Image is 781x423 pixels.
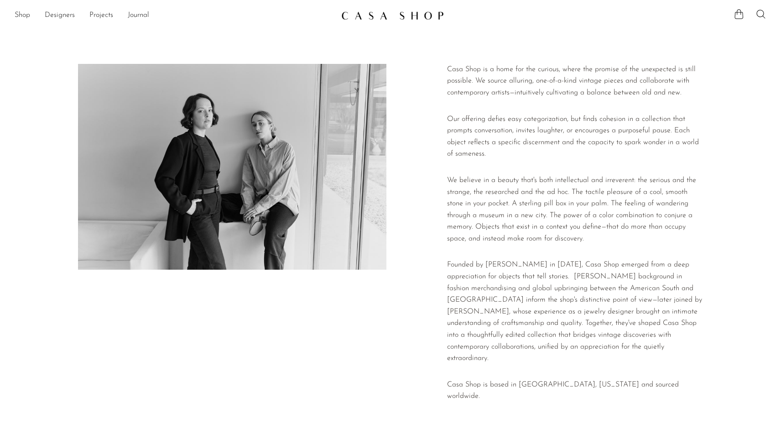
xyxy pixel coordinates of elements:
[89,10,113,21] a: Projects
[447,259,703,364] p: Founded by [PERSON_NAME] in [DATE], Casa Shop emerged from a deep appreciation for objects that t...
[15,8,334,23] ul: NEW HEADER MENU
[15,8,334,23] nav: Desktop navigation
[128,10,149,21] a: Journal
[45,10,75,21] a: Designers
[447,114,703,160] p: Our offering defies easy categorization, but finds cohesion in a collection that prompts conversa...
[447,379,703,402] p: Casa Shop is based in [GEOGRAPHIC_DATA], [US_STATE] and sourced worldwide.
[15,10,30,21] a: Shop
[447,175,703,245] p: We believe in a beauty that's both intellectual and irreverent: the serious and the strange, the ...
[447,64,703,99] p: Casa Shop is a home for the curious, where the promise of the unexpected is still possible. We so...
